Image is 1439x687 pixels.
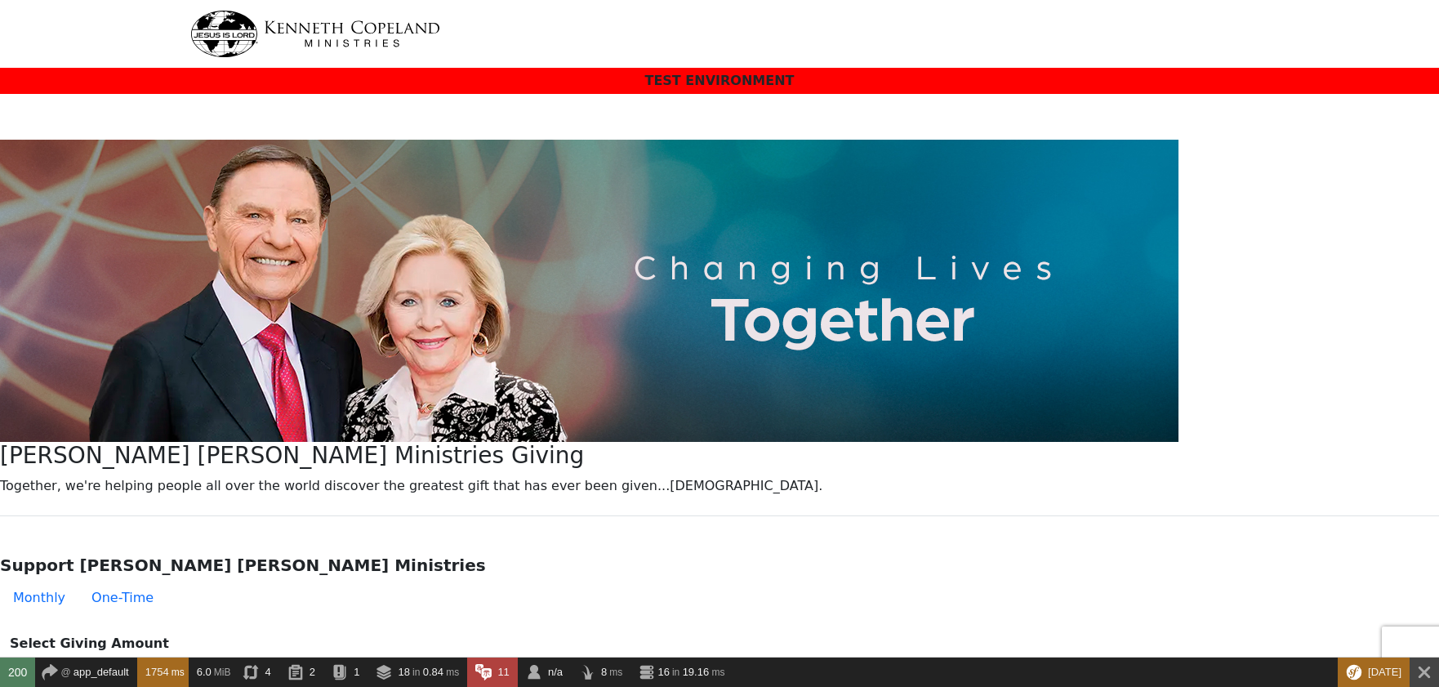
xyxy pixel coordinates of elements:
[323,658,368,687] a: 1
[10,636,169,651] strong: Select Giving Amount
[78,582,167,614] button: One-Time
[609,667,622,678] span: ms
[60,667,70,678] span: @
[630,658,733,687] a: 16 in 19.16 ms
[197,666,212,678] span: 6.0
[601,666,607,678] span: 8
[1338,658,1410,687] a: [DATE]
[571,658,630,687] a: 8 ms
[265,666,271,678] span: 4
[310,666,315,678] span: 2
[548,666,563,678] span: n/a
[398,666,409,678] span: 18
[683,666,710,678] span: 19.16
[145,666,169,678] span: 1754
[354,666,359,678] span: 1
[74,666,129,678] span: app_default
[190,11,440,57] img: kcm-header-logo.svg
[1338,658,1410,687] div: This Symfony version will only receive security fixes.
[467,658,518,687] a: 11
[1368,666,1401,678] span: [DATE]
[279,658,323,687] a: 2
[657,666,669,678] span: 16
[368,658,467,687] a: 18 in 0.84 ms
[497,666,509,678] span: 11
[518,658,571,687] a: n/a
[412,667,420,678] span: in
[137,658,189,687] a: 1754 ms
[446,667,459,678] span: ms
[189,658,235,687] a: 6.0 MiB
[672,667,679,678] span: in
[423,666,443,678] span: 0.84
[712,667,725,678] span: ms
[172,667,185,678] span: ms
[214,667,231,678] span: MiB
[645,73,795,88] span: TEST ENVIRONMENT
